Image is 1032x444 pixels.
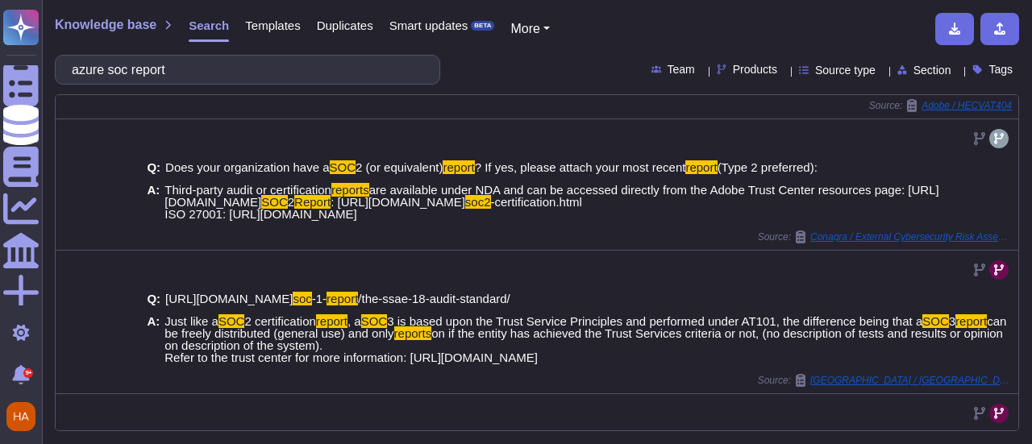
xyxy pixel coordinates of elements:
mark: reports [394,326,432,340]
mark: Report [294,195,331,209]
mark: soc2 [465,195,491,209]
mark: SOC [922,314,949,328]
span: -1- [312,292,327,305]
button: user [3,399,47,434]
mark: SOC [361,314,388,328]
b: Q: [147,161,160,173]
b: A: [147,315,160,363]
button: More [510,19,550,39]
span: : [URL][DOMAIN_NAME] [331,195,465,209]
span: 2 (or equivalent) [356,160,443,174]
mark: report [327,292,358,305]
span: (Type 2 preferred): [718,160,818,174]
span: Source: [869,99,1012,112]
span: ? If yes, please attach your most recent [475,160,686,174]
span: on if the entity has achieved the Trust Services criteria or not, (no description of tests and re... [164,326,1003,364]
mark: reports [331,183,369,197]
span: are available under NDA and can be accessed directly from the Adobe Trust Center resources page: ... [164,183,939,209]
span: 2 certification [244,314,315,328]
mark: SOC [330,160,356,174]
span: can be freely distributed (general use) and only [164,314,1006,340]
mark: report [443,160,474,174]
span: Templates [245,19,300,31]
span: Tags [988,64,1013,75]
span: Team [668,64,695,75]
span: Products [733,64,777,75]
span: Adobe / HECVAT404 [922,101,1012,110]
b: Q: [147,293,160,305]
span: [URL][DOMAIN_NAME] [165,292,293,305]
div: 9+ [23,368,33,378]
mark: soc [293,292,311,305]
span: -certification.html ISO 27001: [URL][DOMAIN_NAME] [164,195,582,221]
span: Search [189,19,229,31]
mark: SOC [261,195,288,209]
span: Duplicates [317,19,373,31]
span: Conagra / External Cybersecurity Risk Assessment FY25 Export [810,232,1012,242]
span: Third-party audit or certification [164,183,331,197]
span: Knowledge base [55,19,156,31]
span: Source: [758,230,1012,243]
mark: report [316,314,347,328]
span: More [510,22,539,35]
mark: report [955,314,987,328]
div: BETA [471,21,494,31]
span: 3 [949,314,955,328]
span: , a [347,314,361,328]
span: /the-ssae-18-audit-standard/ [358,292,510,305]
img: user [6,402,35,431]
span: Does your organization have a [165,160,329,174]
mark: report [685,160,717,174]
span: Section [913,64,951,76]
span: [GEOGRAPHIC_DATA] / [GEOGRAPHIC_DATA] Questionnaire [810,376,1012,385]
span: Just like a [164,314,218,328]
mark: SOC [218,314,245,328]
b: A: [147,184,160,220]
span: Smart updates [389,19,468,31]
span: 3 is based upon the Trust Service Principles and performed under AT101, the difference being that a [387,314,922,328]
span: Source type [815,64,876,76]
input: Search a question or template... [64,56,423,84]
span: 2 [288,195,294,209]
span: Source: [758,374,1012,387]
